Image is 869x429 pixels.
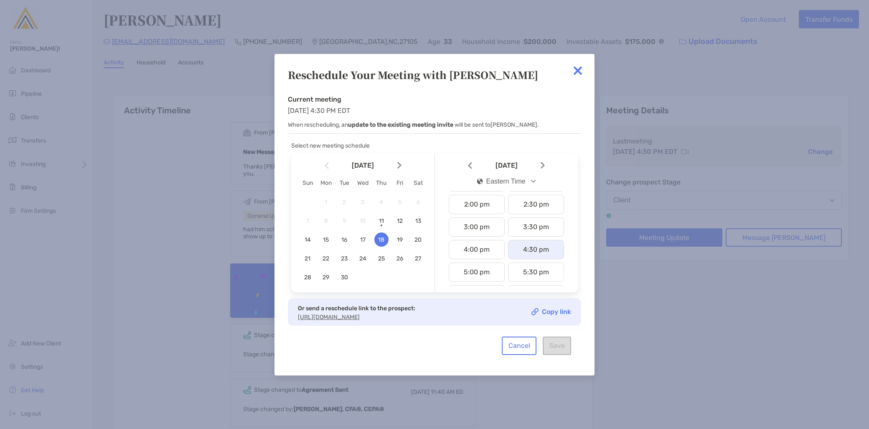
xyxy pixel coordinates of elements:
div: Tue [335,179,353,186]
div: [DATE] 4:30 PM EDT [288,95,581,134]
img: Arrow icon [468,162,472,169]
img: Copy link icon [531,308,539,315]
span: 14 [300,236,315,243]
div: 3:00 pm [449,217,505,237]
div: Sun [298,179,317,186]
img: Arrow icon [541,162,545,169]
img: Arrow icon [325,162,329,169]
span: 9 [337,217,351,225]
div: Sat [409,179,427,186]
span: 2 [337,199,351,206]
span: 21 [300,255,315,262]
div: 2:30 pm [508,195,564,214]
img: icon [477,178,483,184]
span: [DATE] [330,162,396,169]
span: 7 [300,217,315,225]
span: 22 [319,255,333,262]
span: 3 [356,199,370,206]
div: 5:00 pm [449,263,505,282]
span: 28 [300,274,315,281]
div: 4:00 pm [449,240,505,259]
div: 2:00 pm [449,195,505,214]
span: 4 [374,199,389,206]
b: update to the existing meeting invite [348,121,453,128]
span: 6 [411,199,425,206]
div: 4:30 pm [508,240,564,259]
div: 3:30 pm [508,217,564,237]
span: 19 [393,236,407,243]
p: Or send a reschedule link to the prospect: [298,303,415,314]
img: Open dropdown arrow [531,180,536,183]
span: 10 [356,217,370,225]
h4: Current meeting [288,95,581,103]
span: 17 [356,236,370,243]
span: 23 [337,255,351,262]
span: Select new meeting schedule [291,142,370,149]
span: 5 [393,199,407,206]
span: 16 [337,236,351,243]
div: 6:00 pm [449,285,505,304]
a: Copy link [531,308,571,315]
div: 6:30 pm [508,285,564,304]
span: 25 [374,255,389,262]
p: When rescheduling, an will be sent to [PERSON_NAME] . [288,120,581,130]
span: 18 [374,236,389,243]
span: 29 [319,274,333,281]
span: 1 [319,199,333,206]
div: Thu [372,179,391,186]
div: Reschedule Your Meeting with [PERSON_NAME] [288,67,581,82]
div: Eastern Time [477,178,526,185]
button: iconEastern Time [470,172,543,191]
span: 27 [411,255,425,262]
span: 20 [411,236,425,243]
div: Fri [391,179,409,186]
button: Cancel [502,337,536,355]
span: 30 [337,274,351,281]
img: close modal icon [569,62,586,79]
span: 8 [319,217,333,225]
span: 26 [393,255,407,262]
span: 13 [411,217,425,225]
div: Wed [353,179,372,186]
div: Mon [317,179,335,186]
span: 12 [393,217,407,225]
div: 5:30 pm [508,263,564,282]
span: 15 [319,236,333,243]
span: [DATE] [474,162,539,169]
span: 11 [374,217,389,225]
img: Arrow icon [397,162,401,169]
span: 24 [356,255,370,262]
